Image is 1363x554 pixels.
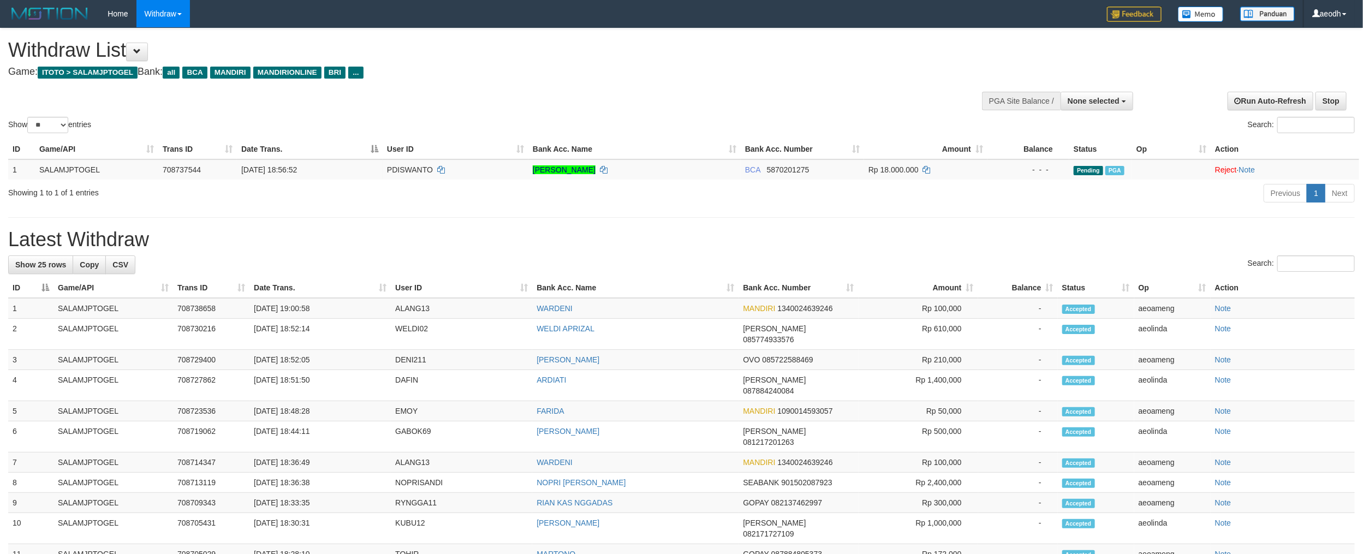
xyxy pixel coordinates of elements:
[210,67,251,79] span: MANDIRI
[391,319,532,350] td: WELDI02
[1062,458,1095,468] span: Accepted
[782,478,832,487] span: Copy 901502087923 to clipboard
[53,298,173,319] td: SALAMJPTOGEL
[1215,304,1231,313] a: Note
[1215,407,1231,415] a: Note
[1062,356,1095,365] span: Accepted
[537,324,594,333] a: WELDI APRIZAL
[73,255,106,274] a: Copy
[743,355,760,364] span: OVO
[387,165,433,174] span: PDISWANTO
[1277,117,1355,133] input: Search:
[537,498,612,507] a: RIAN KAS NGGADAS
[978,298,1058,319] td: -
[868,165,919,174] span: Rp 18.000.000
[859,401,978,421] td: Rp 50,000
[1215,498,1231,507] a: Note
[1134,370,1211,401] td: aeolinda
[859,319,978,350] td: Rp 610,000
[173,473,249,493] td: 708713119
[8,67,898,78] h4: Game: Bank:
[8,493,53,513] td: 9
[859,452,978,473] td: Rp 100,000
[537,478,626,487] a: NOPRI [PERSON_NAME]
[391,298,532,319] td: ALANG13
[53,370,173,401] td: SALAMJPTOGEL
[1058,278,1134,298] th: Status: activate to sort column ascending
[1215,376,1231,384] a: Note
[391,452,532,473] td: ALANG13
[1178,7,1224,22] img: Button%20Memo.svg
[741,139,864,159] th: Bank Acc. Number: activate to sort column ascending
[978,473,1058,493] td: -
[1134,298,1211,319] td: aeoameng
[8,473,53,493] td: 8
[532,278,739,298] th: Bank Acc. Name: activate to sort column ascending
[978,421,1058,452] td: -
[173,278,249,298] th: Trans ID: activate to sort column ascending
[859,421,978,452] td: Rp 500,000
[53,473,173,493] td: SALAMJPTOGEL
[391,278,532,298] th: User ID: activate to sort column ascending
[53,452,173,473] td: SALAMJPTOGEL
[1134,513,1211,544] td: aeolinda
[173,421,249,452] td: 708719062
[978,401,1058,421] td: -
[112,260,128,269] span: CSV
[743,376,806,384] span: [PERSON_NAME]
[8,350,53,370] td: 3
[1215,458,1231,467] a: Note
[537,407,564,415] a: FARIDA
[249,319,391,350] td: [DATE] 18:52:14
[1062,407,1095,416] span: Accepted
[1061,92,1133,110] button: None selected
[1325,184,1355,202] a: Next
[391,370,532,401] td: DAFIN
[249,452,391,473] td: [DATE] 18:36:49
[1248,255,1355,272] label: Search:
[1074,166,1103,175] span: Pending
[978,370,1058,401] td: -
[1248,117,1355,133] label: Search:
[173,298,249,319] td: 708738658
[348,67,363,79] span: ...
[1316,92,1347,110] a: Stop
[978,319,1058,350] td: -
[8,278,53,298] th: ID: activate to sort column descending
[173,401,249,421] td: 708723536
[859,473,978,493] td: Rp 2,400,000
[1211,159,1359,180] td: ·
[249,278,391,298] th: Date Trans.: activate to sort column ascending
[1277,255,1355,272] input: Search:
[182,67,207,79] span: BCA
[80,260,99,269] span: Copy
[778,407,833,415] span: Copy 1090014593057 to clipboard
[987,139,1069,159] th: Balance
[8,229,1355,251] h1: Latest Withdraw
[763,355,813,364] span: Copy 085722588469 to clipboard
[743,324,806,333] span: [PERSON_NAME]
[1134,493,1211,513] td: aeoameng
[1062,499,1095,508] span: Accepted
[241,165,297,174] span: [DATE] 18:56:52
[163,67,180,79] span: all
[1062,427,1095,437] span: Accepted
[253,67,322,79] span: MANDIRIONLINE
[1240,7,1295,21] img: panduan.png
[771,498,822,507] span: Copy 082137462997 to clipboard
[859,493,978,513] td: Rp 300,000
[35,159,158,180] td: SALAMJPTOGEL
[1062,519,1095,528] span: Accepted
[537,376,566,384] a: ARDIATI
[391,493,532,513] td: RYNGGA11
[249,421,391,452] td: [DATE] 18:44:11
[1211,278,1355,298] th: Action
[1134,401,1211,421] td: aeoameng
[53,493,173,513] td: SALAMJPTOGEL
[249,370,391,401] td: [DATE] 18:51:50
[8,39,898,61] h1: Withdraw List
[1307,184,1325,202] a: 1
[8,255,73,274] a: Show 25 rows
[53,421,173,452] td: SALAMJPTOGEL
[859,350,978,370] td: Rp 210,000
